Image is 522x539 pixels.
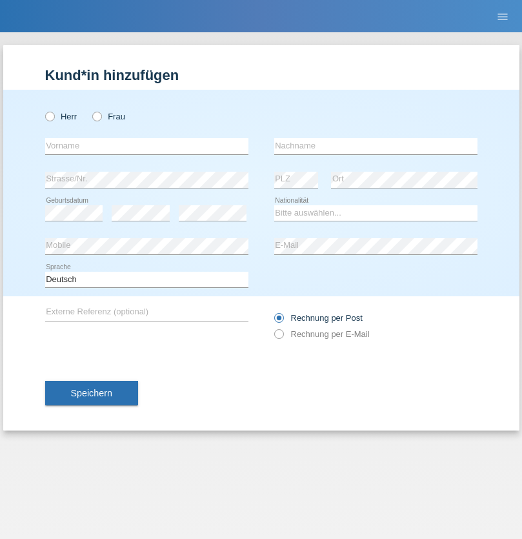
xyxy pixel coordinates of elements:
label: Herr [45,112,77,121]
button: Speichern [45,381,138,405]
input: Rechnung per E-Mail [274,329,283,345]
label: Rechnung per Post [274,313,363,323]
label: Rechnung per E-Mail [274,329,370,339]
input: Rechnung per Post [274,313,283,329]
h1: Kund*in hinzufügen [45,67,477,83]
input: Herr [45,112,54,120]
a: menu [490,12,516,20]
i: menu [496,10,509,23]
label: Frau [92,112,125,121]
span: Speichern [71,388,112,398]
input: Frau [92,112,101,120]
